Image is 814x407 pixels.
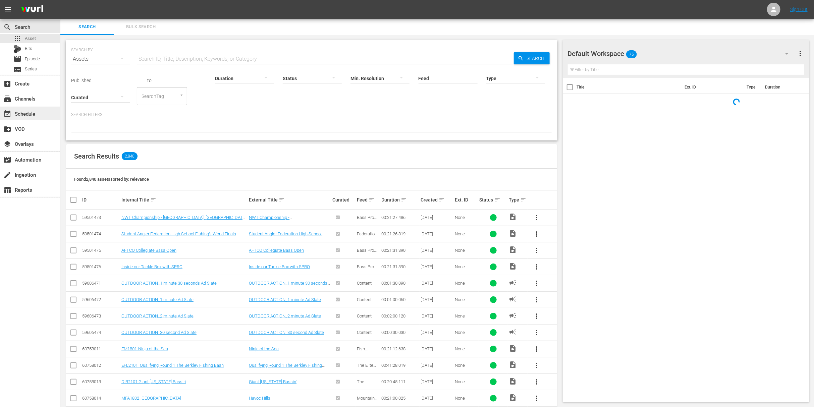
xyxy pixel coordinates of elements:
div: [DATE] [421,379,453,384]
span: Video [509,361,517,369]
div: None [455,264,478,269]
div: [DATE] [421,330,453,335]
a: OUTDOOR ACTION_30 second Ad Slate [121,330,197,335]
div: Bits [13,45,21,53]
span: 75 [626,47,637,61]
th: Ext. ID [681,78,743,97]
span: more_vert [533,312,541,320]
span: The Direction [357,379,374,389]
div: [DATE] [421,281,453,286]
span: Video [509,229,517,237]
div: Status [480,196,507,204]
button: more_vert [796,46,804,62]
span: Create [3,80,11,88]
a: NWT Championship - [GEOGRAPHIC_DATA], [GEOGRAPHIC_DATA] - Part 2 [121,215,246,225]
span: Series [25,66,37,72]
span: Episode [25,56,40,62]
a: Inside our Tackle Box with SPRO [249,264,310,269]
span: Video [509,377,517,385]
span: more_vert [533,394,541,402]
div: 59501474 [82,231,119,236]
div: 60758014 [82,396,119,401]
span: Asset [25,35,36,42]
div: [DATE] [421,363,453,368]
button: more_vert [529,242,545,258]
div: 00:21:27.486 [381,215,419,220]
div: Type [509,196,527,204]
span: Video [509,213,517,221]
div: None [455,313,478,318]
button: more_vert [529,357,545,373]
th: Title [577,78,681,97]
span: Content [357,281,372,286]
span: Episode [13,55,21,63]
span: sort [520,197,526,203]
a: Giant [US_STATE] Bassin’ [249,379,296,384]
span: Reports [3,186,11,194]
span: AD [509,279,517,287]
button: more_vert [529,275,545,291]
div: 59501476 [82,264,119,269]
div: Created [421,196,453,204]
span: AD [509,311,517,319]
div: Feed [357,196,379,204]
a: AFTCO Collegiate Bass Open [249,248,304,253]
span: more_vert [533,246,541,254]
span: more_vert [533,230,541,238]
span: Schedule [3,110,11,118]
div: 60758013 [82,379,119,384]
button: Open [178,92,185,98]
th: Duration [761,78,801,97]
div: 00:41:28.019 [381,363,419,368]
span: sort [279,197,285,203]
span: more_vert [533,329,541,337]
a: Ninja of the Sea [249,346,279,351]
div: 00:21:00.025 [381,396,419,401]
span: VOD [3,125,11,133]
span: Bass Pro Shop's National Walleye Tour [357,215,377,240]
span: Content [357,297,372,302]
div: 00:21:31.390 [381,264,419,269]
button: more_vert [529,374,545,390]
div: ID [82,197,119,202]
span: more_vert [533,279,541,287]
button: more_vert [529,341,545,357]
span: Overlays [3,140,11,148]
span: Found 2,840 assets sorted by: relevance [74,177,149,182]
div: Ext. ID [455,197,478,202]
span: Search Results [74,152,119,160]
a: EFL2101_Qualifying Round 1 The Berkley Fishing Bash [121,363,224,368]
span: Search [64,23,110,31]
div: External Title [249,196,330,204]
span: Federation Angler TV [357,231,377,241]
span: more_vert [533,361,541,369]
div: 00:02:00.120 [381,313,419,318]
a: NWT Championship - [GEOGRAPHIC_DATA], [GEOGRAPHIC_DATA] - Part 2 [249,215,304,230]
div: 59501473 [82,215,119,220]
div: [DATE] [421,297,453,302]
div: 59501475 [82,248,119,253]
div: None [455,281,478,286]
div: None [455,215,478,220]
span: Content [357,330,372,335]
div: None [455,379,478,384]
button: more_vert [529,390,545,406]
div: 60758011 [82,346,119,351]
button: more_vert [529,308,545,324]
span: 2,840 [122,152,138,160]
div: None [455,231,478,236]
div: None [455,330,478,335]
span: Bass Pro Shop's Fisherman's Handbook [357,264,379,284]
div: [DATE] [421,248,453,253]
div: Curated [332,197,355,202]
span: sort [369,197,375,203]
span: more_vert [533,296,541,304]
div: None [455,346,478,351]
p: Search Filters: [71,112,552,118]
button: more_vert [529,325,545,341]
div: [DATE] [421,264,453,269]
span: Ingestion [3,171,11,179]
a: DIR2101 Giant [US_STATE] Bassin’ [121,379,186,384]
span: menu [4,5,12,13]
span: more_vert [533,263,541,271]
